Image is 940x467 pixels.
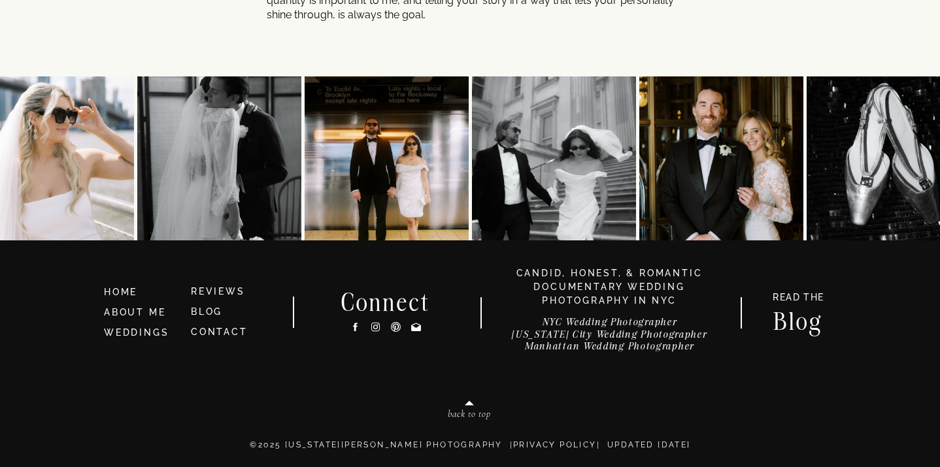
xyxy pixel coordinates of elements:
a: ABOUT ME [104,307,165,317]
p: ©2025 [US_STATE][PERSON_NAME] PHOTOGRAPHY | | Updated [DATE] [78,439,863,465]
img: K&J [305,76,469,240]
a: back to top [392,409,546,423]
h3: NYC Wedding Photographer [US_STATE] City Wedding Photographer Manhattan Wedding Photographer [493,316,726,359]
a: Blog [760,310,836,330]
a: CONTACT [191,327,248,337]
a: Privacy Policy [513,440,597,449]
a: REVIEWS [191,286,245,297]
h3: candid, honest, & romantic Documentary Wedding photography in nyc [499,266,719,308]
a: READ THE [766,293,831,306]
img: Anna & Felipe — embracing the moment, and the magic follows. [137,76,301,240]
a: BLOG [191,306,222,317]
a: WEDDINGS [104,327,169,338]
img: A&R at The Beekman [639,76,803,240]
img: Kat & Jett, NYC style [472,76,636,240]
h2: Connect [324,291,447,312]
a: NYC Wedding Photographer[US_STATE] City Wedding PhotographerManhattan Wedding Photographer [493,316,726,359]
a: HOME [104,285,180,300]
